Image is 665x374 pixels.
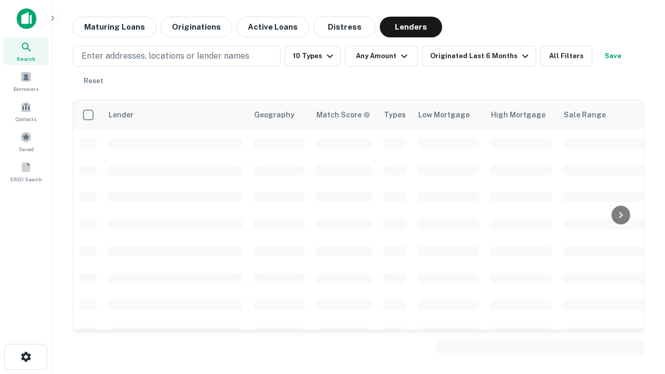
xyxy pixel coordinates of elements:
div: High Mortgage [491,109,546,121]
th: Sale Range [557,100,651,129]
img: capitalize-icon.png [17,8,36,29]
a: Search [3,37,49,65]
span: Search [17,55,35,63]
span: SREO Search [10,175,42,183]
th: Lender [102,100,248,129]
button: Enter addresses, locations or lender names [73,46,281,66]
button: Distress [313,17,376,37]
span: Saved [19,145,34,153]
button: Any Amount [345,46,418,66]
div: Sale Range [564,109,606,121]
a: Contacts [3,97,49,125]
th: Low Mortgage [412,100,485,129]
button: All Filters [540,46,592,66]
a: Saved [3,127,49,155]
th: High Mortgage [485,100,557,129]
iframe: Chat Widget [613,258,665,308]
span: Contacts [16,115,36,123]
th: Types [378,100,412,129]
button: Originated Last 6 Months [422,46,536,66]
div: Originated Last 6 Months [430,50,531,62]
th: Geography [248,100,310,129]
div: Types [384,109,406,121]
div: Capitalize uses an advanced AI algorithm to match your search with the best lender. The match sco... [316,109,370,121]
div: Lender [109,109,134,121]
h6: Match Score [316,109,368,121]
button: Active Loans [236,17,309,37]
button: 10 Types [285,46,341,66]
a: SREO Search [3,157,49,185]
button: Lenders [380,17,442,37]
div: Low Mortgage [418,109,470,121]
button: Originations [161,17,232,37]
button: Reset [77,71,110,91]
button: Save your search to get updates of matches that match your search criteria. [596,46,630,66]
div: Geography [254,109,295,121]
th: Capitalize uses an advanced AI algorithm to match your search with the best lender. The match sco... [310,100,378,129]
a: Borrowers [3,67,49,95]
p: Enter addresses, locations or lender names [82,50,249,62]
span: Borrowers [14,85,38,93]
button: Maturing Loans [73,17,156,37]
